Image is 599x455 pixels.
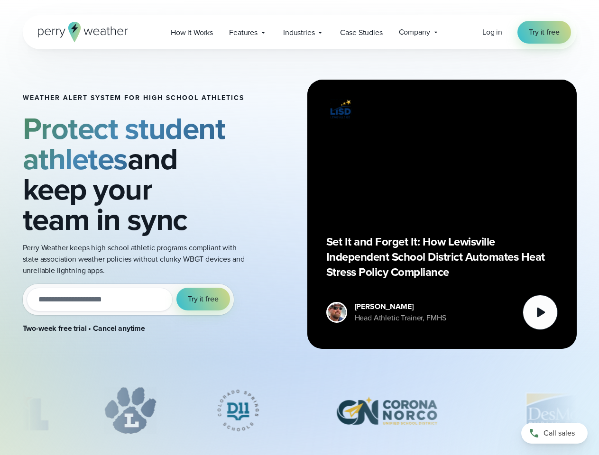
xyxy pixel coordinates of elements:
[23,106,225,181] strong: Protect student athletes
[104,387,157,434] div: 2 of 12
[176,288,230,310] button: Try it free
[529,27,559,38] span: Try it free
[202,387,274,434] img: Colorado-Springs-School-District.svg
[521,423,588,444] a: Call sales
[188,293,218,305] span: Try it free
[482,27,502,38] a: Log in
[23,323,146,334] strong: Two-week free trial • Cancel anytime
[326,234,558,280] p: Set It and Forget It: How Lewisville Independent School District Automates Heat Stress Policy Com...
[328,303,346,321] img: cody-henschke-headshot
[355,312,446,324] div: Head Athletic Trainer, FMHS
[340,27,382,38] span: Case Studies
[544,428,575,439] span: Call sales
[23,387,577,439] div: slideshow
[202,387,274,434] div: 3 of 12
[163,23,221,42] a: How it Works
[171,27,213,38] span: How it Works
[326,99,355,120] img: Lewisville ISD logo
[319,387,454,434] img: Corona-Norco-Unified-School-District.svg
[283,27,314,38] span: Industries
[332,23,390,42] a: Case Studies
[399,27,430,38] span: Company
[23,113,245,235] h2: and keep your team in sync
[319,387,454,434] div: 4 of 12
[517,21,571,44] a: Try it free
[229,27,258,38] span: Features
[355,301,446,312] div: [PERSON_NAME]
[23,94,245,102] h1: Weather Alert System for High School Athletics
[482,27,502,37] span: Log in
[23,242,245,276] p: Perry Weather keeps high school athletic programs compliant with state association weather polici...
